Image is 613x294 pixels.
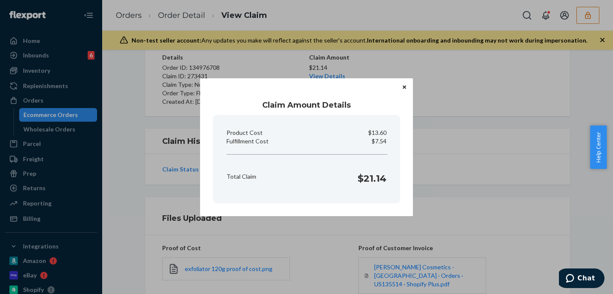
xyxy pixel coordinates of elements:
p: Total Claim [226,172,256,181]
p: Fulfillment Cost [226,137,269,146]
p: $7.54 [372,137,387,146]
p: Product Cost [226,128,263,137]
h1: $21.14 [358,172,387,186]
h1: Claim Amount Details [213,100,400,111]
button: Close [400,83,409,92]
span: Chat [19,6,36,14]
p: $13.60 [368,128,387,137]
